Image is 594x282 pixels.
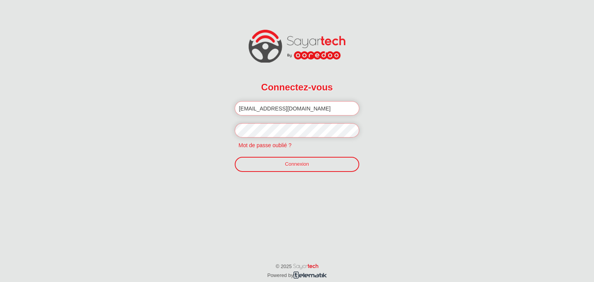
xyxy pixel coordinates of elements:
input: Email [235,101,360,116]
a: Mot de passe oublié ? [235,142,295,148]
img: telematik.png [294,272,327,278]
a: Connexion [235,157,360,172]
h2: Connectez-vous [235,77,360,97]
p: © 2025 Powered by [242,255,352,280]
img: word_sayartech.png [293,264,318,269]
